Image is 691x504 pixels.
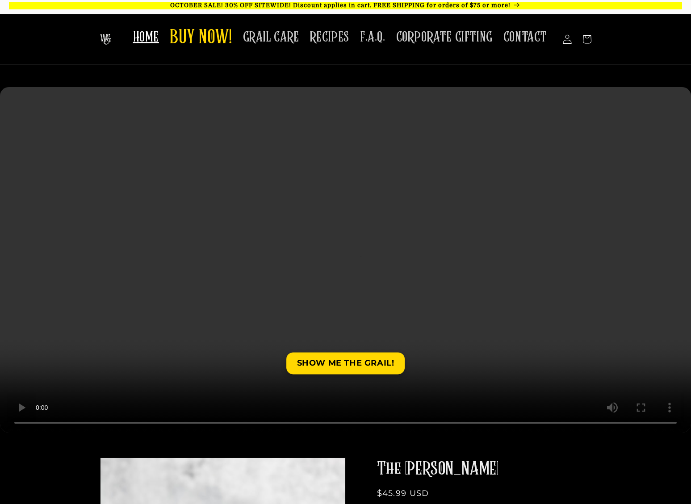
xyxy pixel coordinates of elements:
a: F.A.Q. [355,23,391,51]
span: RECIPES [310,29,349,46]
span: CORPORATE GIFTING [396,29,493,46]
h2: The [PERSON_NAME] [377,458,560,481]
a: RECIPES [305,23,355,51]
span: HOME [133,29,159,46]
span: $45.99 USD [377,488,429,498]
span: F.A.Q. [360,29,385,46]
span: CONTACT [503,29,547,46]
span: BUY NOW! [170,26,232,50]
img: The Whiskey Grail [100,34,111,45]
span: GRAIL CARE [243,29,299,46]
a: CORPORATE GIFTING [391,23,498,51]
a: SHOW ME THE GRAIL! [286,353,405,375]
a: BUY NOW! [164,21,238,56]
p: OCTOBER SALE! 30% OFF SITEWIDE! Discount applies in cart. FREE SHIPPING for orders of $75 or more! [9,2,682,9]
a: HOME [128,23,164,51]
a: GRAIL CARE [238,23,305,51]
a: CONTACT [498,23,553,51]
